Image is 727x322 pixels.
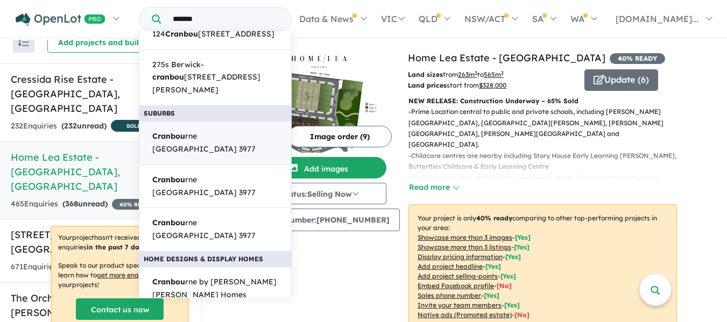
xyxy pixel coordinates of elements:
span: [ Yes ] [515,233,531,241]
strong: Cranbou [152,218,185,227]
div: 465 Enquir ies [11,198,160,211]
span: 232 [64,121,77,131]
u: get more enquiries [97,271,156,279]
strong: Cranbou [165,29,198,39]
button: Read more [408,181,459,194]
u: Embed Facebook profile [418,282,494,290]
span: 40 % READY [610,53,665,64]
span: SOLD [111,120,157,132]
a: Contact us now [76,298,164,320]
span: [No] [514,311,530,319]
b: Land sizes [408,70,443,78]
div: 232 Enquir ies [11,120,157,133]
span: rne by [PERSON_NAME] [PERSON_NAME] Homes [152,276,278,302]
u: $ 328,000 [479,81,506,89]
a: Cranbourne [GEOGRAPHIC_DATA] 3977 [139,207,292,252]
span: [ Yes ] [485,262,501,270]
a: Cranbourne [GEOGRAPHIC_DATA] 3977 [139,164,292,209]
h5: [STREET_ADDRESS] , [GEOGRAPHIC_DATA] [11,227,190,256]
input: Try estate name, suburb, builder or developer [163,8,289,31]
span: to [477,70,504,78]
p: start from [408,80,576,91]
p: from [408,69,576,80]
strong: Cranbou [152,277,185,287]
u: Add project selling-points [418,272,498,280]
img: Home Lea Estate - Doreen Logo [256,55,382,68]
button: Sales Number:[PHONE_NUMBER] [252,209,400,231]
button: Image order (9) [288,126,392,147]
p: - Prime Location central to public and private schools, including [PERSON_NAME][GEOGRAPHIC_DATA],... [408,106,686,151]
u: Showcase more than 3 listings [418,243,511,251]
img: Home Lea Estate - Doreen [252,72,386,153]
a: 275s Berwick-cranbou[STREET_ADDRESS][PERSON_NAME] [139,49,292,106]
a: Home Lea Estate - Doreen LogoHome Lea Estate - Doreen [252,51,386,153]
span: 368 [65,199,78,209]
p: - Close to local cafes, restaurants, convenience stores, the bus to the station and [GEOGRAPHIC_D... [408,173,686,195]
img: sort.svg [18,38,29,46]
strong: cranbou [152,72,184,82]
u: Display pricing information [418,253,503,261]
span: [ Yes ] [484,291,499,299]
u: Sales phone number [418,291,481,299]
span: 275s Berwick- [STREET_ADDRESS][PERSON_NAME] [152,59,278,97]
span: 40 % READY [112,199,160,210]
strong: Cranbou [152,175,185,184]
b: Suburbs [144,109,175,117]
a: Home Lea Estate - [GEOGRAPHIC_DATA] [408,52,605,64]
sup: 2 [475,70,477,76]
span: rne [GEOGRAPHIC_DATA] 3977 [152,217,278,242]
button: Add projects and builders [47,31,166,53]
span: rne [GEOGRAPHIC_DATA] 3977 [152,174,278,199]
button: Status:Selling Now [252,183,386,204]
a: 124Cranbou[STREET_ADDRESS] [139,19,292,50]
u: Showcase more than 3 images [418,233,512,241]
p: NEW RELEASE: Construction Underway – 65% Sold [408,96,677,106]
span: [ No ] [497,282,512,290]
span: [ Yes ] [514,243,530,251]
b: Home Designs & Display Homes [144,255,263,263]
p: - Childcare centres are nearby including Story House Early Learning [PERSON_NAME], Butterflies Ch... [408,151,686,173]
u: Invite your team members [418,301,502,309]
span: [ Yes ] [500,272,516,280]
strong: ( unread) [61,121,107,131]
u: 565 m [484,70,504,78]
button: Add images [252,157,386,178]
h5: Home Lea Estate - [GEOGRAPHIC_DATA] , [GEOGRAPHIC_DATA] [11,150,190,194]
button: Update (6) [584,69,658,91]
h5: Cressida Rise Estate - [GEOGRAPHIC_DATA] , [GEOGRAPHIC_DATA] [11,72,190,116]
p: Speak to our product specialists to learn how to on your projects ! [58,261,181,290]
span: [ Yes ] [504,301,520,309]
u: Add project headline [418,262,483,270]
b: Land prices [408,81,447,89]
span: rne [GEOGRAPHIC_DATA] 3977 [152,130,278,156]
b: in the past 7 days. [87,243,148,251]
sup: 2 [501,70,504,76]
strong: ( unread) [62,199,108,209]
strong: Cranbou [152,131,185,141]
span: 124 [STREET_ADDRESS] [152,28,274,41]
span: [ Yes ] [505,253,521,261]
img: Openlot PRO Logo White [16,13,105,26]
span: [DOMAIN_NAME]... [616,13,698,24]
a: Cranbourne by [PERSON_NAME] [PERSON_NAME] Homes [139,267,292,311]
u: 263 m [458,70,477,78]
b: 40 % ready [476,214,512,222]
a: Cranbourne [GEOGRAPHIC_DATA] 3977 [139,121,292,165]
p: Your project hasn't received any buyer enquiries [58,233,181,252]
u: Native ads (Promoted estate) [418,311,512,319]
div: 671 Enquir ies [11,261,157,274]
